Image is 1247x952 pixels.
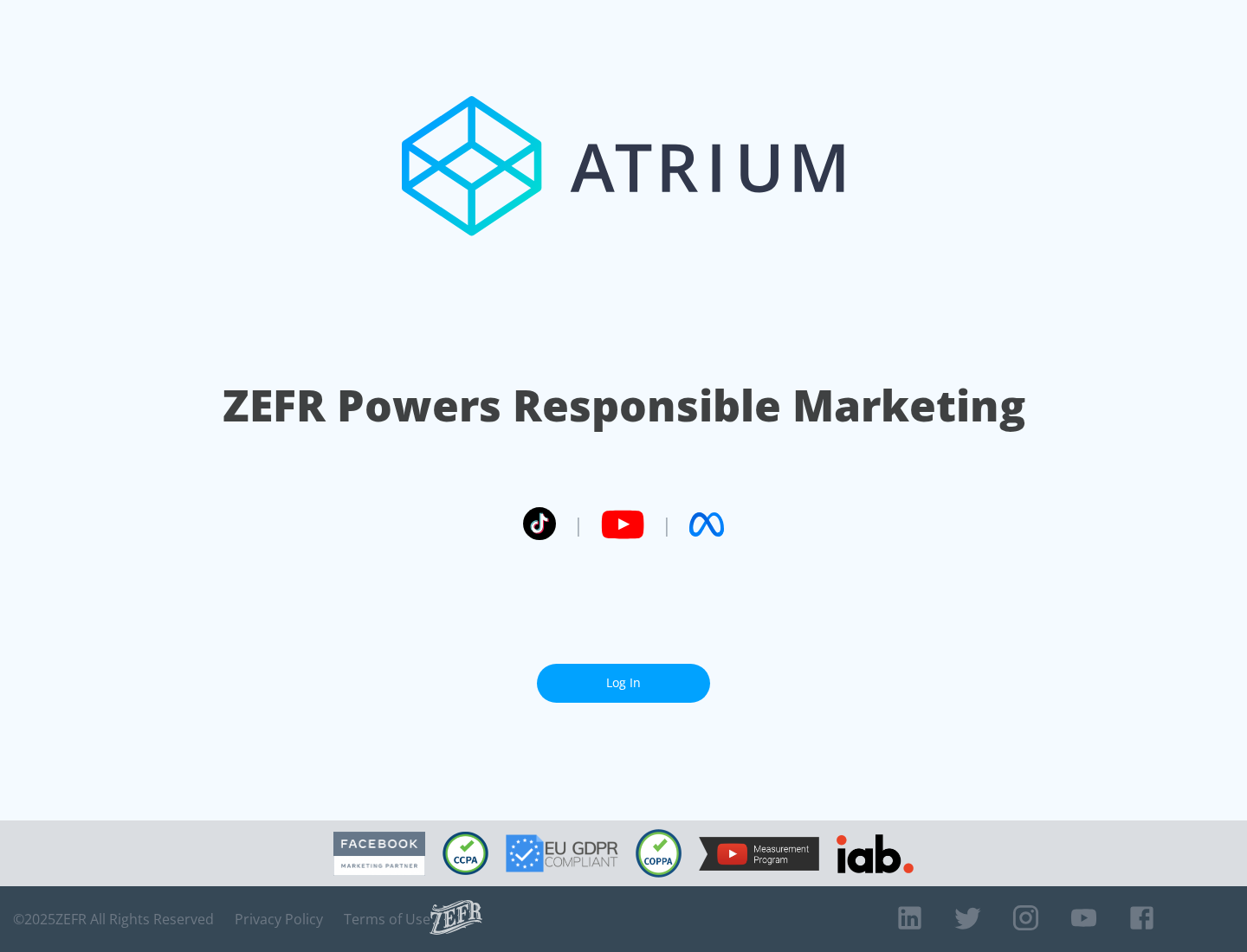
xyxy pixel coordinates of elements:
h1: ZEFR Powers Responsible Marketing [223,376,1025,435]
img: CCPA Compliant [443,832,488,875]
a: Privacy Policy [235,910,323,928]
img: Facebook Marketing Partner [333,832,425,876]
span: | [573,511,584,537]
a: Terms of Use [344,910,430,928]
img: YouTube Measurement Program [699,837,819,871]
span: © 2025 ZEFR All Rights Reserved [13,910,214,928]
img: COPPA Compliant [636,829,682,878]
a: Log In [537,664,710,703]
img: GDPR Compliant [506,834,618,872]
img: IAB [837,834,914,873]
span: | [662,511,672,537]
